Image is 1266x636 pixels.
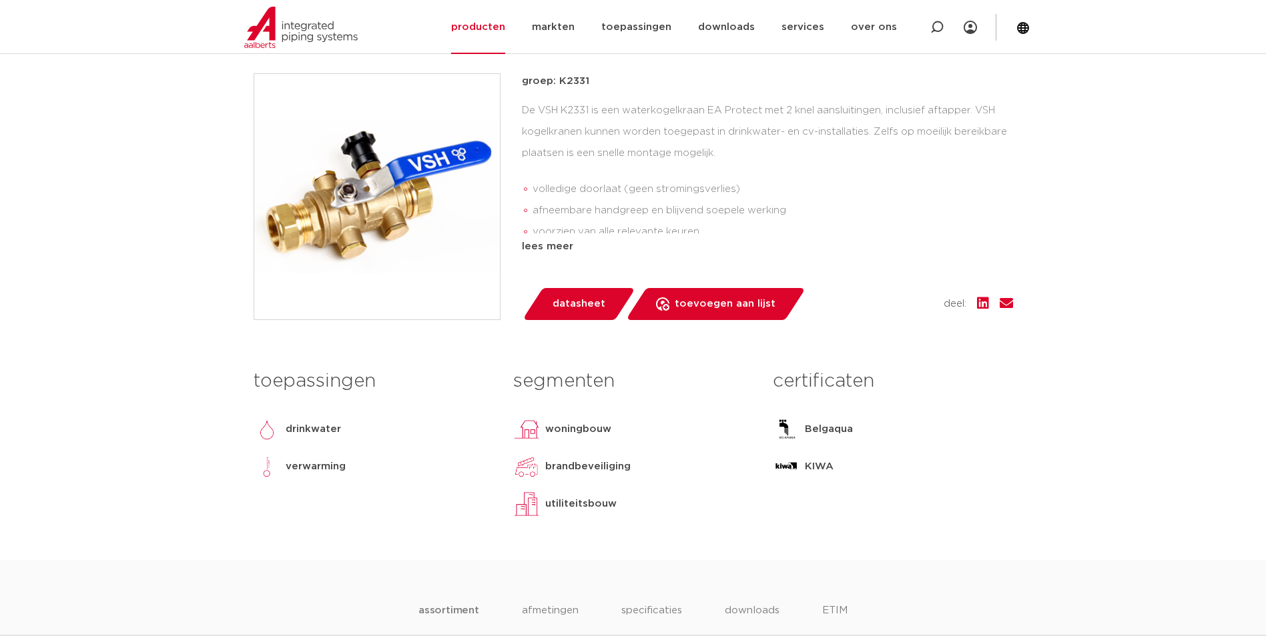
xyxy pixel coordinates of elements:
[533,179,1013,200] li: volledige doorlaat (geen stromingsverlies)
[773,368,1012,395] h3: certificaten
[286,459,346,475] p: verwarming
[513,416,540,443] img: woningbouw
[522,288,635,320] a: datasheet
[545,459,631,475] p: brandbeveiliging
[675,293,775,315] span: toevoegen aan lijst
[522,73,1013,89] p: groep: K2331
[545,496,617,512] p: utiliteitsbouw
[513,491,540,517] img: utiliteitsbouw
[513,453,540,480] img: brandbeveiliging
[254,74,500,319] img: Product Image for VSH Super EA Protect met aftap (2 x knel)
[522,239,1013,255] div: lees meer
[773,453,800,480] img: KIWA
[944,296,966,312] span: deel:
[254,416,280,443] img: drinkwater
[522,100,1013,233] div: De VSH K2331 is een waterkogelkraan EA Protect met 2 knel aansluitingen, inclusief aftapper. VSH ...
[553,293,605,315] span: datasheet
[805,421,853,437] p: Belgaqua
[513,368,753,395] h3: segmenten
[286,421,341,437] p: drinkwater
[545,421,611,437] p: woningbouw
[773,416,800,443] img: Belgaqua
[533,221,1013,243] li: voorzien van alle relevante keuren
[254,453,280,480] img: verwarming
[533,200,1013,221] li: afneembare handgreep en blijvend soepele werking
[254,368,493,395] h3: toepassingen
[805,459,834,475] p: KIWA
